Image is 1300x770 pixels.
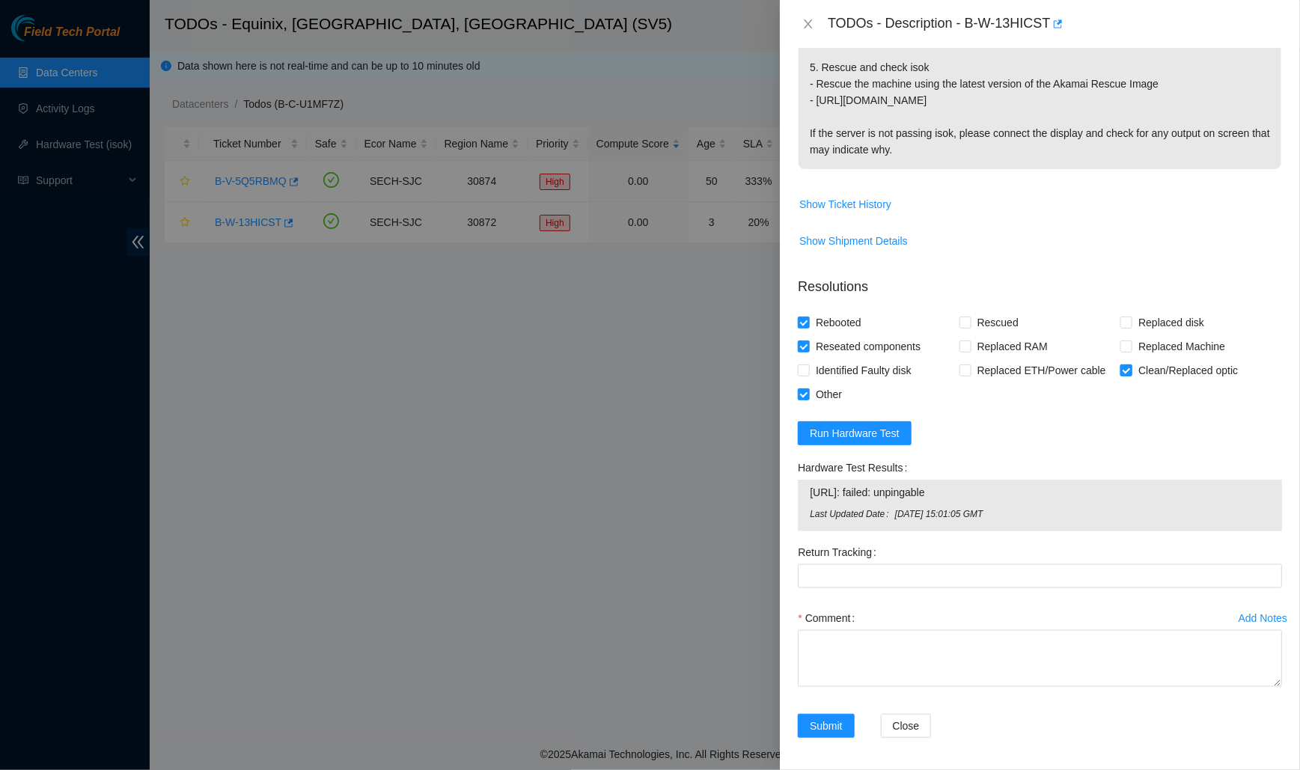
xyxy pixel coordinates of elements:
[1239,613,1287,623] div: Add Notes
[971,334,1054,358] span: Replaced RAM
[810,718,843,734] span: Submit
[799,233,908,249] span: Show Shipment Details
[798,540,882,564] label: Return Tracking
[799,192,892,216] button: Show Ticket History
[810,484,1270,501] span: [URL]: failed: unpingable
[810,382,848,406] span: Other
[798,456,913,480] label: Hardware Test Results
[799,229,909,253] button: Show Shipment Details
[810,334,927,358] span: Reseated components
[1132,358,1244,382] span: Clean/Replaced optic
[799,196,891,213] span: Show Ticket History
[798,421,912,445] button: Run Hardware Test
[881,714,932,738] button: Close
[971,311,1025,334] span: Rescued
[895,507,1270,522] span: [DATE] 15:01:05 GMT
[810,311,867,334] span: Rebooted
[802,18,814,30] span: close
[798,17,819,31] button: Close
[810,358,918,382] span: Identified Faulty disk
[810,507,894,522] span: Last Updated Date
[798,630,1282,687] textarea: Comment
[1238,606,1288,630] button: Add Notes
[798,265,1282,297] p: Resolutions
[798,564,1282,588] input: Return Tracking
[971,358,1112,382] span: Replaced ETH/Power cable
[1132,311,1210,334] span: Replaced disk
[1132,334,1231,358] span: Replaced Machine
[798,606,861,630] label: Comment
[798,714,855,738] button: Submit
[828,12,1282,36] div: TODOs - Description - B-W-13HICST
[810,425,900,441] span: Run Hardware Test
[893,718,920,734] span: Close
